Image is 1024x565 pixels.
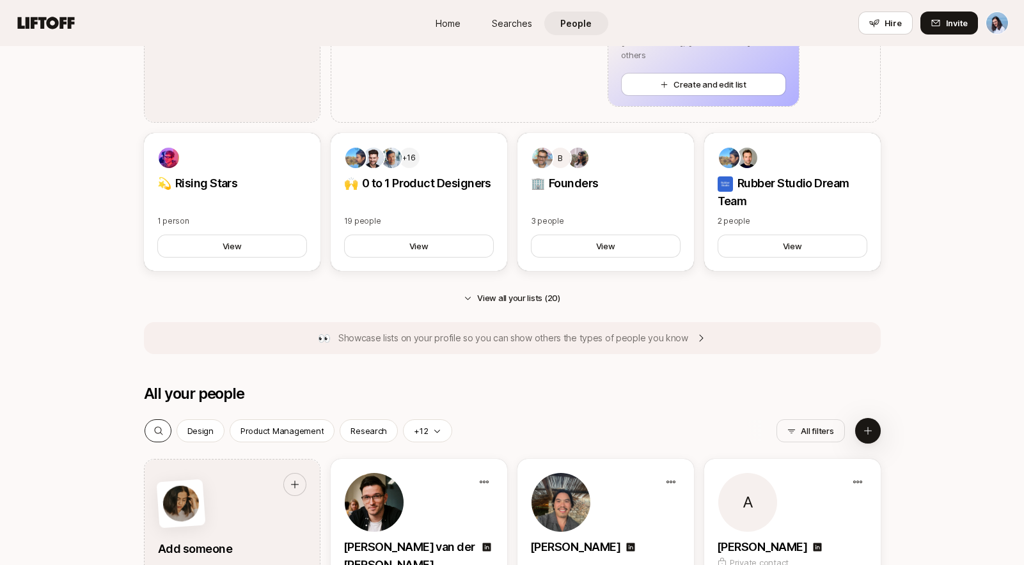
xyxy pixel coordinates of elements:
[560,17,592,30] span: People
[776,419,844,442] button: All filters
[531,235,681,258] button: View
[986,12,1009,35] button: Dan Tase
[492,17,532,30] span: Searches
[544,12,608,35] a: People
[946,17,968,29] span: Invite
[531,215,681,227] p: 3 people
[986,12,1008,34] img: Dan Tase
[719,148,739,168] img: 6a30bde6_9a81_45da_a8b3_f75bcd065425.jpg
[344,215,494,227] p: 19 people
[144,133,320,271] a: 💫 Rising Stars1 personView
[480,12,544,35] a: Searches
[532,473,590,532] img: 8994a476_064a_42ab_81d5_5ef98a6ab92d.jpg
[157,215,307,227] p: 1 person
[621,73,786,96] button: Create and edit list
[416,12,480,35] a: Home
[144,385,244,403] p: All your people
[532,148,553,168] img: ec56db89_a867_4194_80b9_bb42a73643d5.jpg
[158,540,306,558] p: Add someone
[453,286,571,309] button: View all your lists (20)
[159,148,179,168] img: 132aed36_8ca7_43bb_8480_f75f5abf33a7.jpg
[742,495,753,510] p: A
[363,148,384,168] img: 7bf30482_e1a5_47b4_9e0f_fc49ddd24bf6.jpg
[351,424,387,437] p: Research
[157,235,307,258] button: View
[517,133,694,271] a: B🏢 Founders3 peopleView
[157,174,307,192] p: 💫 Rising Stars
[920,12,978,35] button: Invite
[345,148,366,168] img: 6a30bde6_9a81_45da_a8b3_f75bcd065425.jpg
[885,17,902,29] span: Hire
[704,133,881,271] a: Rubber Studio Dream Team Rubber Studio Dream Team2 peopleView
[717,538,807,556] p: [PERSON_NAME]
[718,174,867,210] p: Rubber Studio Dream Team
[187,424,214,437] p: Design
[403,419,452,442] button: +12
[381,148,402,168] img: ACg8ocKEKRaDdLI4UrBIVgU4GlSDRsaw4FFi6nyNfamyhzdGAwDX=s160-c
[718,235,867,258] button: View
[344,235,494,258] button: View
[240,424,324,437] p: Product Management
[558,150,563,166] p: B
[414,424,428,437] p: +12
[344,174,494,192] p: 🙌 0 to 1 Product Designers
[568,148,588,168] img: 3f97a976_3792_4baf_b6b0_557933e89327.jpg
[718,176,733,192] img: Rubber Studio Dream Team
[737,148,757,168] img: 527d11b3_7a8d_459d_87e7_dc56e5ebfa8f.jpg
[530,538,620,556] p: [PERSON_NAME]
[402,151,415,164] p: +16
[345,473,404,532] img: 4b0ae8c5_185f_42c2_8215_be001b66415a.jpg
[436,17,461,30] span: Home
[318,330,331,346] p: 👀
[338,330,688,346] p: Showcase lists on your profile so you can show others the types of people you know
[531,174,681,192] p: 🏢 Founders
[858,12,913,35] button: Hire
[718,215,867,227] p: 2 people
[331,133,507,271] a: +16🙌 0 to 1 Product Designers19 peopleView
[162,484,200,523] img: woman-with-black-hair.jpg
